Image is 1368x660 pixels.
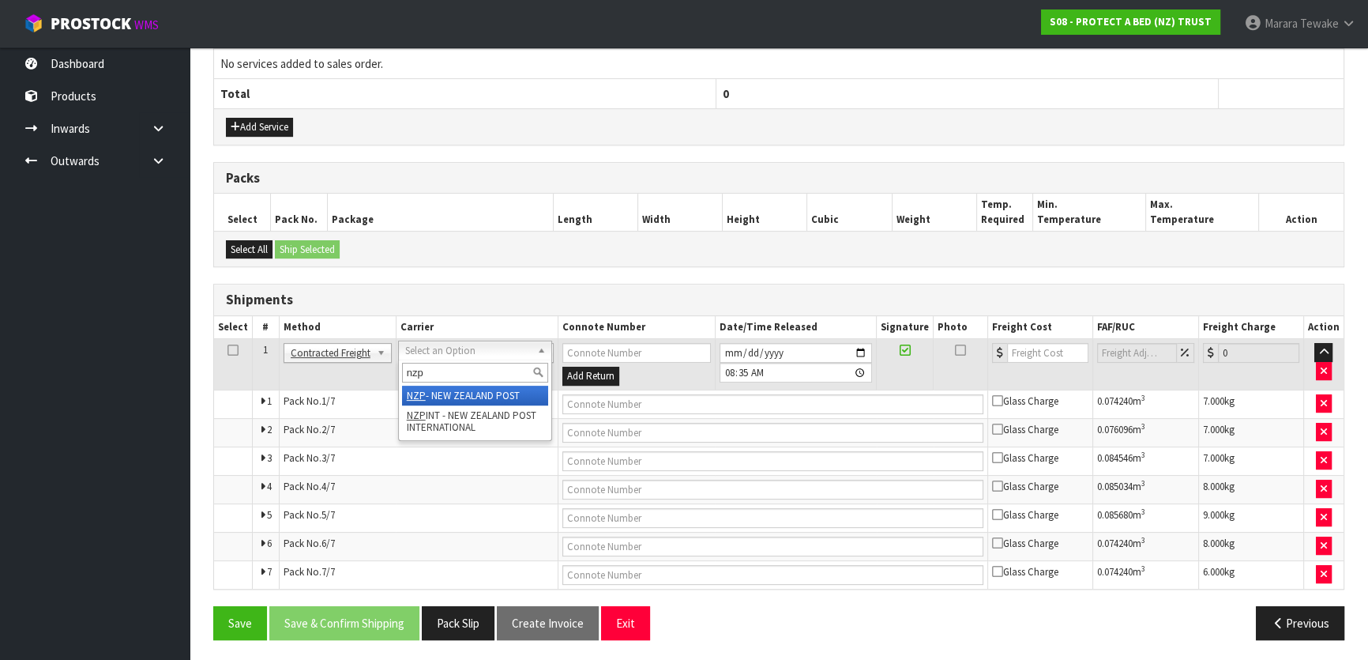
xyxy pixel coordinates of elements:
[321,565,335,579] span: 7/7
[214,48,1344,78] td: No services added to sales order.
[214,316,253,339] th: Select
[992,451,1058,465] span: Glass Charge
[271,194,328,231] th: Pack No.
[1097,451,1133,465] span: 0.084546
[1199,447,1304,475] td: kg
[279,503,558,532] td: Pack No.
[321,423,335,436] span: 2/7
[275,240,340,259] button: Ship Selected
[1050,15,1212,28] strong: S08 - PROTECT A BED (NZ) TRUST
[562,394,983,414] input: Connote Number
[1092,532,1199,560] td: m
[1199,390,1304,418] td: kg
[562,451,983,471] input: Connote Number
[1141,478,1145,488] sup: 3
[637,194,722,231] th: Width
[402,405,548,437] li: INT - NEW ZEALAND POST INTERNATIONAL
[558,316,715,339] th: Connote Number
[1097,343,1178,363] input: Freight Adjustment
[407,389,426,402] em: NZP
[976,194,1033,231] th: Temp. Required
[1097,394,1133,408] span: 0.074240
[1097,537,1133,550] span: 0.074240
[1199,532,1304,560] td: kg
[1203,537,1224,550] span: 8.000
[1097,423,1133,436] span: 0.076096
[1092,560,1199,589] td: m
[553,194,637,231] th: Length
[723,194,807,231] th: Height
[1203,394,1224,408] span: 7.000
[723,86,729,101] span: 0
[562,537,983,556] input: Connote Number
[267,451,272,465] span: 3
[1300,16,1339,31] span: Tewake
[321,480,335,493] span: 4/7
[562,480,983,500] input: Connote Number
[1097,508,1133,522] span: 0.085680
[1033,194,1146,231] th: Min. Temperature
[279,560,558,589] td: Pack No.
[992,565,1058,579] span: Glass Charge
[1199,475,1304,503] td: kg
[562,565,983,585] input: Connote Number
[279,475,558,503] td: Pack No.
[1092,503,1199,532] td: m
[1199,316,1304,339] th: Freight Charge
[992,480,1058,493] span: Glass Charge
[1141,564,1145,574] sup: 3
[279,447,558,475] td: Pack No.
[226,240,272,259] button: Select All
[279,316,396,339] th: Method
[1141,393,1145,403] sup: 3
[1259,194,1344,231] th: Action
[1303,316,1344,339] th: Action
[407,409,426,422] em: NZP
[992,508,1058,522] span: Glass Charge
[934,316,988,339] th: Photo
[807,194,892,231] th: Cubic
[327,194,553,231] th: Package
[269,606,419,640] button: Save & Confirm Shipping
[226,171,1332,186] h3: Packs
[1218,343,1299,363] input: Freight Charge
[291,344,370,363] span: Contracted Freight
[1092,390,1199,418] td: m
[321,508,335,522] span: 5/7
[1097,565,1133,579] span: 0.074240
[134,17,159,32] small: WMS
[1203,480,1224,493] span: 8.000
[214,79,716,109] th: Total
[562,367,619,386] button: Add Return
[396,316,558,339] th: Carrier
[1199,560,1304,589] td: kg
[267,508,272,522] span: 5
[321,451,335,465] span: 3/7
[992,537,1058,550] span: Glass Charge
[1203,565,1224,579] span: 6.000
[1199,503,1304,532] td: kg
[1265,16,1298,31] span: Marara
[226,118,293,137] button: Add Service
[51,13,131,34] span: ProStock
[715,316,876,339] th: Date/Time Released
[1141,535,1145,545] sup: 3
[877,316,934,339] th: Signature
[279,418,558,447] td: Pack No.
[1203,451,1224,465] span: 7.000
[562,423,983,443] input: Connote Number
[562,343,711,363] input: Connote Number
[1092,475,1199,503] td: m
[226,292,1332,307] h3: Shipments
[987,316,1092,339] th: Freight Cost
[213,606,267,640] button: Save
[267,565,272,579] span: 7
[1092,418,1199,447] td: m
[214,194,271,231] th: Select
[279,390,558,418] td: Pack No.
[1141,507,1145,517] sup: 3
[1092,316,1199,339] th: FAF/RUC
[1092,447,1199,475] td: m
[1097,480,1133,493] span: 0.085034
[601,606,650,640] button: Exit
